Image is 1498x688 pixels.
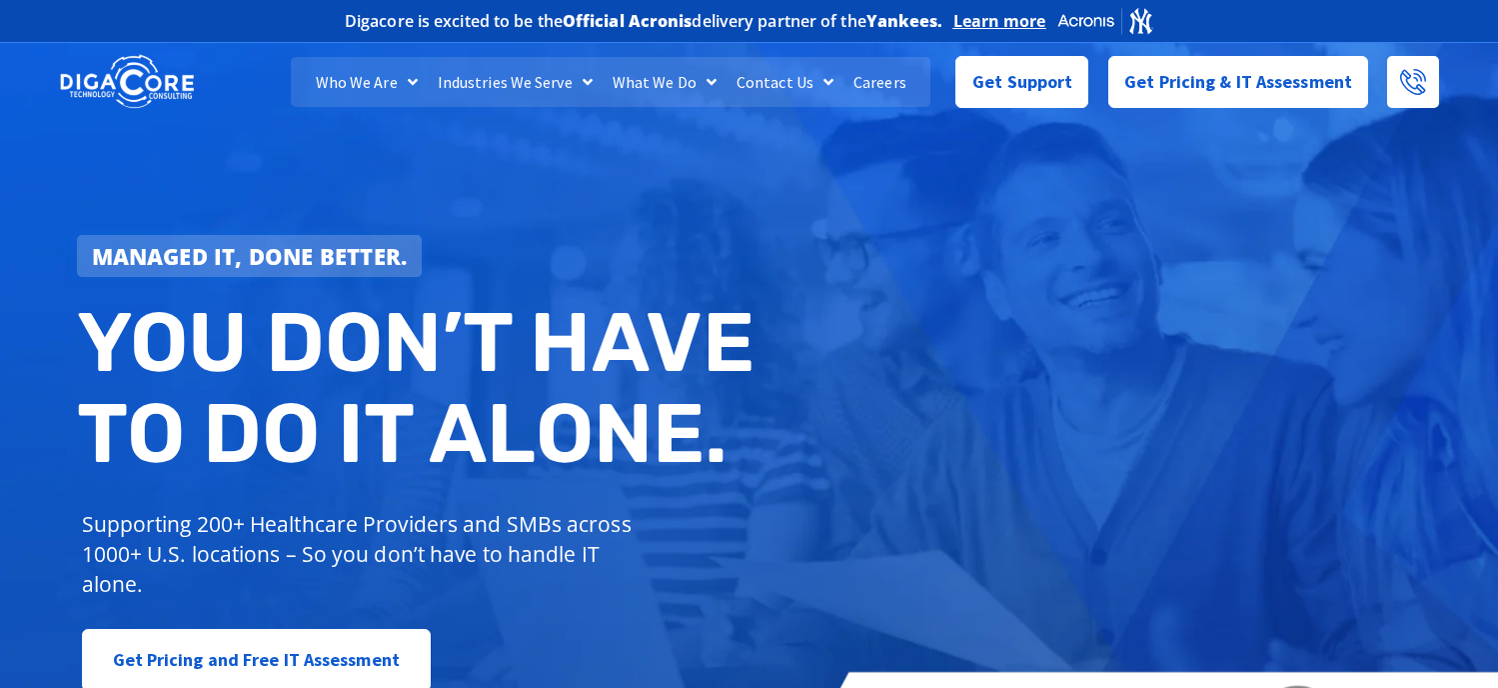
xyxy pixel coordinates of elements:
span: Get Pricing and Free IT Assessment [113,640,400,680]
a: Industries We Serve [428,57,603,107]
img: Acronis [1056,6,1154,35]
b: Yankees. [866,10,943,32]
a: Contact Us [727,57,843,107]
a: Learn more [953,11,1046,31]
strong: Managed IT, done better. [92,241,408,271]
a: Get Support [955,56,1088,108]
span: Get Support [972,62,1072,102]
a: Careers [843,57,916,107]
nav: Menu [291,57,930,107]
span: Get Pricing & IT Assessment [1124,62,1352,102]
h2: You don’t have to do IT alone. [77,297,764,480]
a: Who We Are [306,57,428,107]
a: Managed IT, done better. [77,235,423,277]
img: DigaCore Technology Consulting [60,53,194,111]
b: Official Acronis [563,10,693,32]
a: Get Pricing & IT Assessment [1108,56,1368,108]
a: What We Do [603,57,727,107]
h2: Digacore is excited to be the delivery partner of the [345,13,943,29]
p: Supporting 200+ Healthcare Providers and SMBs across 1000+ U.S. locations – So you don’t have to ... [82,509,641,599]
